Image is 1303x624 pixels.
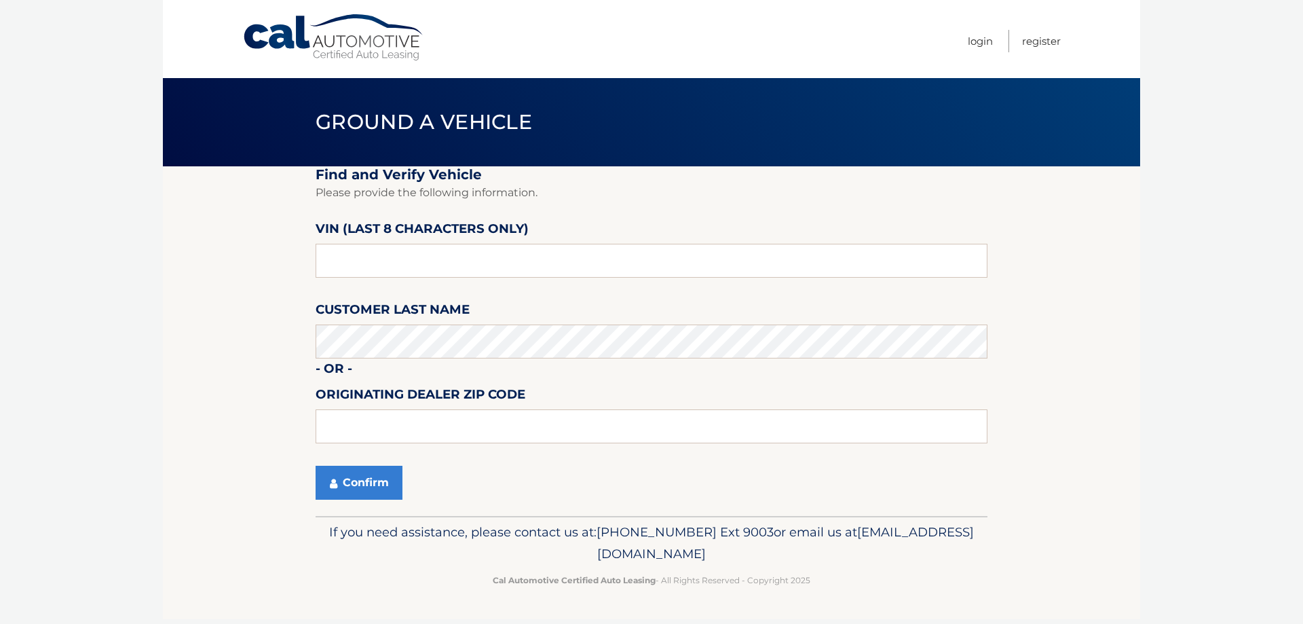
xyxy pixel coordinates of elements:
[1022,30,1061,52] a: Register
[597,524,774,540] span: [PHONE_NUMBER] Ext 9003
[242,14,426,62] a: Cal Automotive
[316,166,987,183] h2: Find and Verify Vehicle
[316,384,525,409] label: Originating Dealer Zip Code
[968,30,993,52] a: Login
[493,575,656,585] strong: Cal Automotive Certified Auto Leasing
[324,521,979,565] p: If you need assistance, please contact us at: or email us at
[316,359,352,384] label: - or -
[316,183,987,202] p: Please provide the following information.
[316,109,532,134] span: Ground a Vehicle
[316,299,470,325] label: Customer Last Name
[316,219,529,244] label: VIN (last 8 characters only)
[316,466,402,500] button: Confirm
[324,573,979,587] p: - All Rights Reserved - Copyright 2025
